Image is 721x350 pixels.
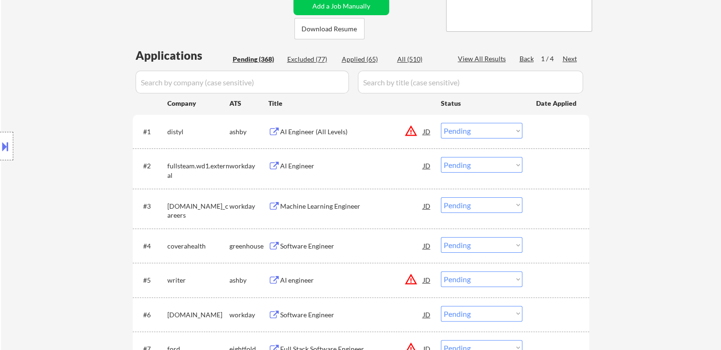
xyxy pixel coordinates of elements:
div: ashby [229,127,268,137]
div: JD [422,123,432,140]
div: JD [422,157,432,174]
div: Pending (368) [233,55,280,64]
div: All (510) [397,55,445,64]
div: Software Engineer [280,310,423,320]
button: Download Resume [294,18,365,39]
input: Search by title (case sensitive) [358,71,583,93]
div: 1 / 4 [541,54,563,64]
div: workday [229,202,268,211]
div: JD [422,306,432,323]
div: Date Applied [536,99,578,108]
div: Applied (65) [342,55,389,64]
input: Search by company (case sensitive) [136,71,349,93]
button: warning_amber [404,124,418,138]
div: distyl [167,127,229,137]
div: #4 [143,241,160,251]
div: AI Engineer [280,161,423,171]
div: workday [229,161,268,171]
div: fullsteam.wd1.external [167,161,229,180]
div: #5 [143,276,160,285]
div: ashby [229,276,268,285]
div: Next [563,54,578,64]
div: View All Results [458,54,509,64]
div: JD [422,197,432,214]
div: ATS [229,99,268,108]
div: coverahealth [167,241,229,251]
div: writer [167,276,229,285]
div: Status [441,94,522,111]
div: Software Engineer [280,241,423,251]
div: AI engineer [280,276,423,285]
div: JD [422,271,432,288]
div: [DOMAIN_NAME]_careers [167,202,229,220]
div: #6 [143,310,160,320]
div: greenhouse [229,241,268,251]
div: Applications [136,50,229,61]
div: Title [268,99,432,108]
div: Company [167,99,229,108]
div: JD [422,237,432,254]
div: Back [520,54,535,64]
div: Machine Learning Engineer [280,202,423,211]
div: Excluded (77) [287,55,335,64]
div: AI Engineer (All Levels) [280,127,423,137]
button: warning_amber [404,273,418,286]
div: [DOMAIN_NAME] [167,310,229,320]
div: workday [229,310,268,320]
